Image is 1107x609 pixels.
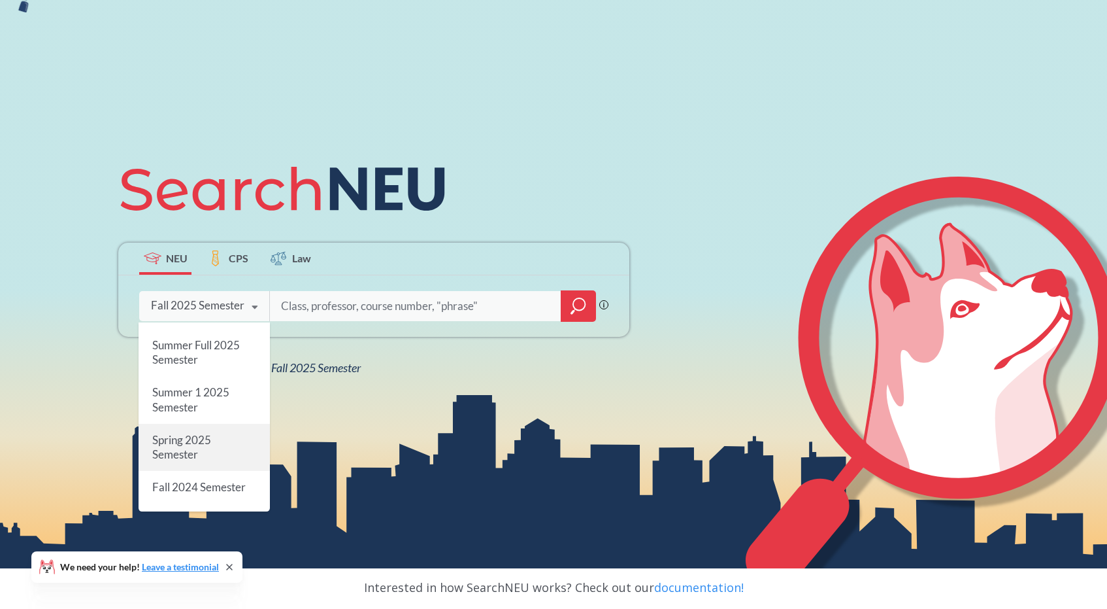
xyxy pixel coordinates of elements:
[570,297,586,315] svg: magnifying glass
[151,298,244,313] div: Fall 2025 Semester
[142,561,219,572] a: Leave a testimonial
[152,385,229,413] span: Summer 1 2025 Semester
[246,360,361,375] span: NEU Fall 2025 Semester
[561,290,596,322] div: magnifying glass
[152,480,246,494] span: Fall 2024 Semester
[229,251,248,266] span: CPS
[654,580,744,595] a: documentation!
[60,563,219,572] span: We need your help!
[280,292,552,320] input: Class, professor, course number, "phrase"
[152,338,240,366] span: Summer Full 2025 Semester
[292,251,311,266] span: Law
[166,251,188,266] span: NEU
[152,433,211,461] span: Spring 2025 Semester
